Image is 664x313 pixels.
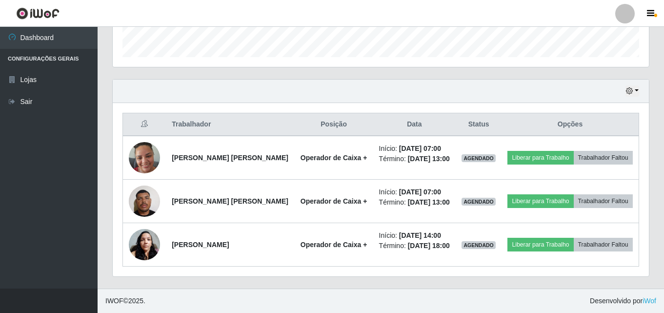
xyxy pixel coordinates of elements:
button: Trabalhador Faltou [574,238,633,251]
button: Trabalhador Faltou [574,151,633,165]
li: Término: [379,197,450,208]
img: 1712933645778.jpeg [129,137,160,178]
strong: Operador de Caixa + [301,154,367,162]
span: © 2025 . [105,296,145,306]
time: [DATE] 18:00 [408,242,450,250]
li: Término: [379,154,450,164]
img: 1714848493564.jpeg [129,224,160,265]
button: Liberar para Trabalho [507,151,573,165]
th: Status [456,113,502,136]
li: Início: [379,230,450,241]
img: 1744328731304.jpeg [129,180,160,222]
time: [DATE] 14:00 [399,231,441,239]
time: [DATE] 13:00 [408,155,450,163]
button: Liberar para Trabalho [507,238,573,251]
span: IWOF [105,297,123,305]
span: AGENDADO [462,154,496,162]
span: AGENDADO [462,198,496,206]
time: [DATE] 07:00 [399,188,441,196]
time: [DATE] 13:00 [408,198,450,206]
span: AGENDADO [462,241,496,249]
time: [DATE] 07:00 [399,145,441,152]
span: Desenvolvido por [590,296,656,306]
strong: Operador de Caixa + [301,241,367,249]
strong: [PERSON_NAME] [172,241,229,249]
th: Data [373,113,456,136]
th: Opções [502,113,639,136]
li: Início: [379,144,450,154]
strong: Operador de Caixa + [301,197,367,205]
strong: [PERSON_NAME] [PERSON_NAME] [172,154,288,162]
a: iWof [643,297,656,305]
th: Posição [295,113,373,136]
img: CoreUI Logo [16,7,60,20]
button: Liberar para Trabalho [507,194,573,208]
li: Término: [379,241,450,251]
th: Trabalhador [166,113,294,136]
strong: [PERSON_NAME] [PERSON_NAME] [172,197,288,205]
button: Trabalhador Faltou [574,194,633,208]
li: Início: [379,187,450,197]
